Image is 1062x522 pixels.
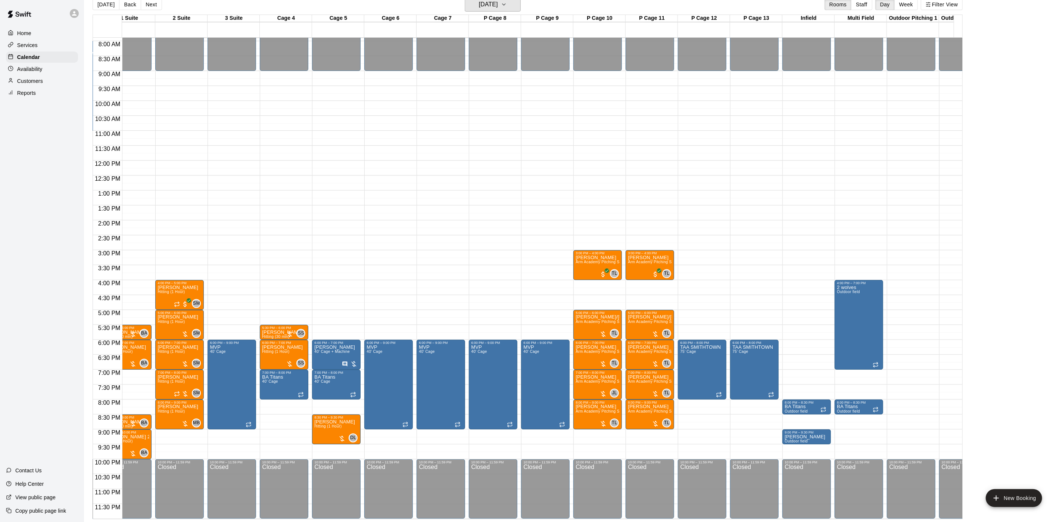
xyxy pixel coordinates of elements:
[837,401,881,404] div: 8:00 PM – 8:30 PM
[873,407,879,413] span: Recurring event
[576,251,620,255] div: 3:00 PM – 4:00 PM
[96,385,122,391] span: 7:30 PM
[141,449,147,457] span: BA
[573,370,622,400] div: 7:00 PM – 8:00 PM: Arm Academy Pitching Session 1 Hour - Pitching
[103,414,152,429] div: 8:30 PM – 9:00 PM: Hitting (30 min)
[93,459,122,466] span: 10:00 PM
[103,340,152,370] div: 6:00 PM – 7:00 PM: Hitting (1 Hour)
[576,341,620,345] div: 6:00 PM – 7:00 PM
[210,460,254,464] div: 10:00 PM – 11:59 PM
[105,341,149,345] div: 6:00 PM – 7:00 PM
[576,260,662,264] span: Arm Academy Pitching Session 1 Hour - Pitching
[314,460,358,464] div: 10:00 PM – 11:59 PM
[521,340,570,429] div: 6:00 PM – 9:00 PM: MVP
[262,341,306,345] div: 6:00 PM – 7:00 PM
[96,220,122,227] span: 2:00 PM
[96,340,122,346] span: 6:00 PM
[678,459,726,519] div: 10:00 PM – 11:59 PM: Closed
[298,360,304,367] span: SS
[158,311,202,315] div: 5:00 PM – 6:00 PM
[613,389,619,398] span: Johnnie Larossa
[716,392,722,398] span: Recurring event
[664,330,670,337] span: TL
[93,131,122,137] span: 11:00 AM
[208,15,260,22] div: 3 Suite
[576,311,620,315] div: 5:00 PM – 6:00 PM
[143,448,149,457] span: Brian Anderson
[785,439,808,443] span: Outdoor field
[140,329,149,338] div: Brian Anderson
[105,460,149,464] div: 10:00 PM – 11:59 PM
[626,370,674,400] div: 7:00 PM – 8:00 PM: Arm Academy Pitching Session 1 Hour - Pitching
[678,340,726,400] div: 6:00 PM – 8:00 PM: TAA SMITHTOWN
[260,459,308,519] div: 10:00 PM – 11:59 PM: Closed
[628,409,714,413] span: Arm Academy Pitching Session 1 Hour - Pitching
[662,389,671,398] div: Tyler Levine
[105,431,149,434] div: 9:00 PM – 10:00 PM
[469,15,521,22] div: P Cage 8
[6,52,78,63] a: Calendar
[103,429,152,459] div: 9:00 PM – 10:00 PM: Hitting (1 Hour)
[97,41,122,47] span: 8:00 AM
[158,290,185,294] span: Hitting (1 Hour)
[613,419,619,428] span: Tyler Levine
[208,340,256,429] div: 6:00 PM – 9:00 PM: MVP
[837,409,860,413] span: Outdoor field
[678,15,730,22] div: P Cage 12
[96,190,122,197] span: 1:00 PM
[785,401,829,404] div: 8:00 PM – 8:30 PM
[210,349,225,354] span: 40' Cage
[628,251,672,255] div: 3:00 PM – 4:00 PM
[576,460,620,464] div: 10:00 PM – 11:59 PM
[612,419,617,427] span: TL
[192,359,201,368] div: Steve Malvagna
[193,330,200,337] span: SM
[314,371,358,375] div: 7:00 PM – 8:00 PM
[576,320,662,324] span: Arm Academy Pitching Session 1 Hour - Pitching
[573,340,622,370] div: 6:00 PM – 7:00 PM: Arm Academy Pitching Session 1 Hour - Pitching
[837,281,881,285] div: 4:00 PM – 7:00 PM
[402,422,408,428] span: Recurring event
[342,361,348,367] svg: Has notes
[664,270,670,277] span: TL
[93,175,122,182] span: 12:30 PM
[158,409,185,413] span: Hitting (1 Hour)
[612,330,617,337] span: TL
[613,269,619,278] span: Tyler Levine
[296,329,305,338] div: Sean Singh
[103,15,155,22] div: 1 Suite
[835,459,883,519] div: 10:00 PM – 11:59 PM: Closed
[782,15,835,22] div: Infield
[820,407,826,413] span: Recurring event
[193,300,200,307] span: SM
[628,320,714,324] span: Arm Academy Pitching Session 1 Hour - Pitching
[835,15,887,22] div: Multi Field
[298,330,304,337] span: SS
[665,329,671,338] span: Tyler Levine
[471,349,487,354] span: 40' Cage
[314,416,358,419] div: 8:30 PM – 9:30 PM
[523,349,539,354] span: 40' Cage
[939,15,991,22] div: Outdoor Pitching 2
[192,299,201,308] div: Steve Malvagna
[419,349,435,354] span: 40' Cage
[158,349,185,354] span: Hitting (1 Hour)
[573,15,626,22] div: P Cage 10
[15,507,66,515] p: Copy public page link
[417,459,465,519] div: 10:00 PM – 11:59 PM: Closed
[573,459,622,519] div: 10:00 PM – 11:59 PM: Closed
[246,422,252,428] span: Recurring event
[785,460,829,464] div: 10:00 PM – 11:59 PM
[662,359,671,368] div: Tyler Levine
[181,301,189,308] span: All customers have paid
[941,460,985,464] div: 10:00 PM – 11:59 PM
[210,341,254,345] div: 6:00 PM – 9:00 PM
[193,419,200,427] span: MB
[730,340,779,400] div: 6:00 PM – 8:00 PM: TAA SMITHTOWN
[730,15,782,22] div: P Cage 13
[260,15,312,22] div: Cage 4
[350,434,356,442] span: DL
[96,444,122,451] span: 9:30 PM
[155,370,204,400] div: 7:00 PM – 8:00 PM: Owen Halinski
[262,371,306,375] div: 7:00 PM – 8:00 PM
